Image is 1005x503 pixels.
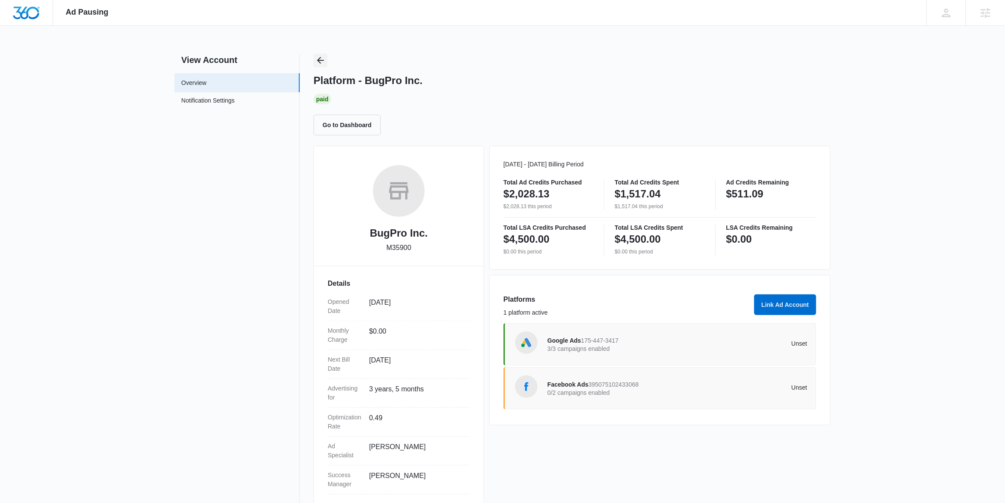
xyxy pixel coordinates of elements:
[548,346,678,352] p: 3/3 campaigns enabled
[504,323,816,366] a: Google AdsGoogle Ads175-447-34173/3 campaigns enabledUnset
[726,187,764,201] p: $511.09
[386,243,411,253] p: M35900
[328,471,362,489] dt: Success Manager
[328,437,470,466] div: Ad Specialist[PERSON_NAME]
[314,121,386,128] a: Go to Dashboard
[520,336,533,349] img: Google Ads
[504,187,550,201] p: $2,028.13
[181,78,206,87] a: Overview
[504,179,594,185] p: Total Ad Credits Purchased
[66,8,109,17] span: Ad Pausing
[328,442,362,460] dt: Ad Specialist
[504,248,594,256] p: $0.00 this period
[328,379,470,408] div: Advertising for3 years, 5 months
[369,297,463,316] dd: [DATE]
[314,94,331,104] div: Paid
[615,225,705,231] p: Total LSA Credits Spent
[504,232,550,246] p: $4,500.00
[754,294,816,315] button: Link Ad Account
[369,442,463,460] dd: [PERSON_NAME]
[369,326,463,344] dd: $0.00
[726,232,752,246] p: $0.00
[548,337,581,344] span: Google Ads
[726,225,816,231] p: LSA Credits Remaining
[328,326,362,344] dt: Monthly Charge
[581,337,619,344] span: 175-447-3417
[328,384,362,402] dt: Advertising for
[314,115,381,135] button: Go to Dashboard
[328,408,470,437] div: Optimization Rate0.49
[328,413,362,431] dt: Optimization Rate
[615,203,705,210] p: $1,517.04 this period
[615,179,705,185] p: Total Ad Credits Spent
[678,341,808,347] p: Unset
[181,96,235,107] a: Notification Settings
[328,466,470,494] div: Success Manager[PERSON_NAME]
[370,225,428,241] h2: BugPro Inc.
[504,160,816,169] p: [DATE] - [DATE] Billing Period
[615,248,705,256] p: $0.00 this period
[504,308,749,317] p: 1 platform active
[615,187,661,201] p: $1,517.04
[328,278,470,289] h3: Details
[174,53,300,66] h2: View Account
[369,413,463,431] dd: 0.49
[369,355,463,373] dd: [DATE]
[328,292,470,321] div: Opened Date[DATE]
[504,225,594,231] p: Total LSA Credits Purchased
[588,381,639,388] span: 395075102433068
[520,380,533,393] img: Facebook Ads
[548,381,588,388] span: Facebook Ads
[504,203,594,210] p: $2,028.13 this period
[369,384,463,402] dd: 3 years, 5 months
[504,294,749,305] h3: Platforms
[615,232,661,246] p: $4,500.00
[314,74,423,87] h1: Platform - BugPro Inc.
[314,53,327,67] button: Back
[328,297,362,316] dt: Opened Date
[328,350,470,379] div: Next Bill Date[DATE]
[328,321,470,350] div: Monthly Charge$0.00
[726,179,816,185] p: Ad Credits Remaining
[678,384,808,391] p: Unset
[369,471,463,489] dd: [PERSON_NAME]
[548,390,678,396] p: 0/2 campaigns enabled
[504,367,816,409] a: Facebook AdsFacebook Ads3950751024330680/2 campaigns enabledUnset
[328,355,362,373] dt: Next Bill Date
